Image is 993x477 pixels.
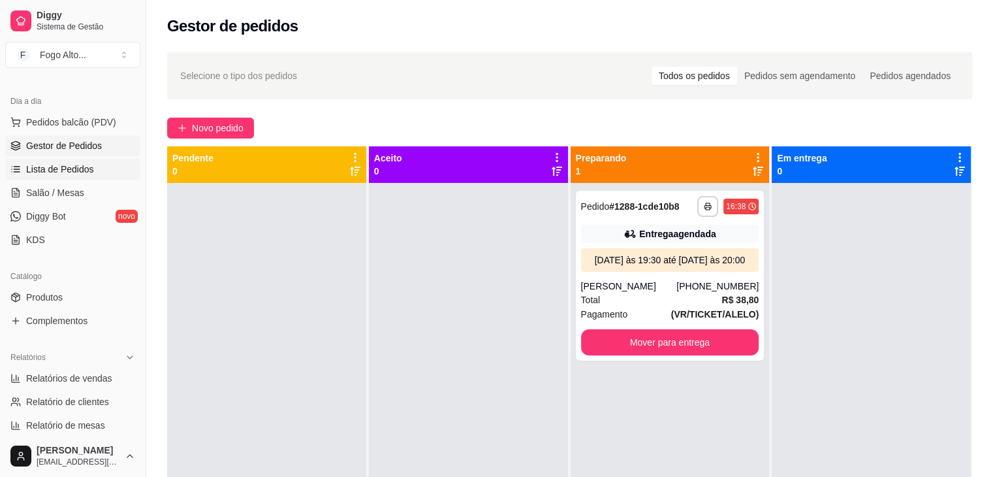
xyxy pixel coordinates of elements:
p: 1 [576,165,627,178]
strong: R$ 38,80 [721,295,759,305]
a: DiggySistema de Gestão [5,5,140,37]
span: Gestor de Pedidos [26,139,102,152]
span: Pagamento [581,307,628,321]
span: Relatórios [10,352,46,363]
div: Catálogo [5,266,140,287]
button: Novo pedido [167,118,254,139]
a: Lista de Pedidos [5,159,140,180]
h2: Gestor de pedidos [167,16,298,37]
p: Preparando [576,152,627,165]
p: 0 [777,165,827,178]
span: F [16,48,29,61]
div: [PHONE_NUMBER] [676,280,759,293]
div: Fogo Alto ... [40,48,86,61]
p: 0 [172,165,213,178]
span: Sistema de Gestão [37,22,135,32]
span: Diggy Bot [26,210,66,223]
button: [PERSON_NAME][EMAIL_ADDRESS][DOMAIN_NAME] [5,440,140,472]
span: Relatório de clientes [26,395,109,408]
a: KDS [5,229,140,250]
button: Pedidos balcão (PDV) [5,112,140,133]
span: Selecione o tipo dos pedidos [180,69,297,83]
p: Aceito [374,152,402,165]
span: plus [178,123,187,133]
span: Diggy [37,10,135,22]
div: Dia a dia [5,91,140,112]
span: Produtos [26,291,63,304]
a: Complementos [5,310,140,331]
a: Salão / Mesas [5,182,140,203]
a: Relatórios de vendas [5,368,140,389]
button: Mover para entrega [581,329,759,355]
span: Complementos [26,314,87,327]
span: [PERSON_NAME] [37,445,119,457]
span: Relatório de mesas [26,419,105,432]
p: Em entrega [777,152,827,165]
span: Pedidos balcão (PDV) [26,116,116,129]
a: Produtos [5,287,140,308]
div: Pedidos sem agendamento [737,67,862,85]
div: Todos os pedidos [652,67,737,85]
strong: (VR/TICKET/ALELO) [671,309,759,320]
a: Relatório de mesas [5,415,140,436]
div: [DATE] às 19:30 até [DATE] às 20:00 [586,254,754,267]
span: Relatórios de vendas [26,372,112,385]
span: [EMAIL_ADDRESS][DOMAIN_NAME] [37,457,119,467]
a: Diggy Botnovo [5,206,140,227]
a: Gestor de Pedidos [5,135,140,156]
strong: # 1288-1cde10b8 [609,201,679,212]
p: 0 [374,165,402,178]
p: Pendente [172,152,213,165]
span: KDS [26,233,45,246]
button: Select a team [5,42,140,68]
span: Novo pedido [192,121,244,135]
div: Entrega agendada [639,227,716,240]
div: [PERSON_NAME] [581,280,677,293]
a: Relatório de clientes [5,391,140,412]
span: Pedido [581,201,610,212]
div: Pedidos agendados [862,67,958,85]
span: Lista de Pedidos [26,163,94,176]
span: Total [581,293,601,307]
div: 16:38 [726,201,746,212]
span: Salão / Mesas [26,186,84,199]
